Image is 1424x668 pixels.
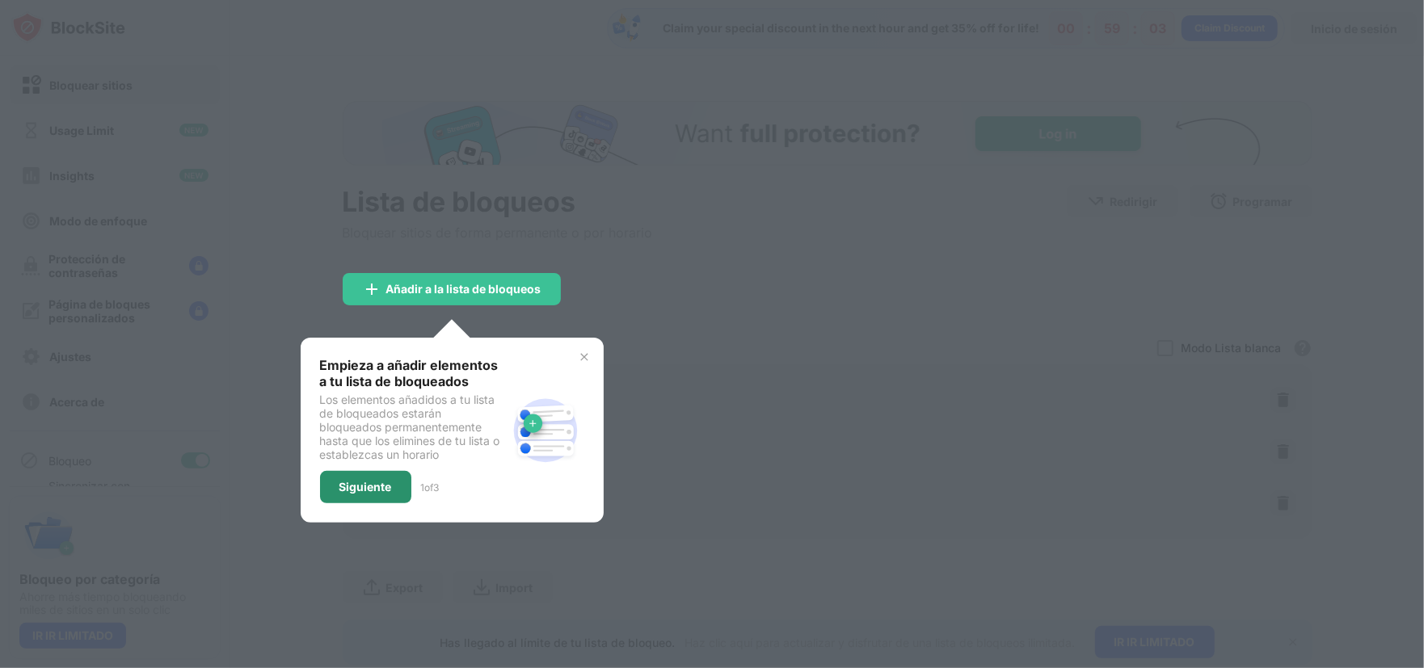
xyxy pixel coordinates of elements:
[386,283,541,296] div: Añadir a la lista de bloqueos
[320,357,507,389] div: Empieza a añadir elementos a tu lista de bloqueados
[320,393,507,461] div: Los elementos añadidos a tu lista de bloqueados estarán bloqueados permanentemente hasta que los ...
[339,481,392,494] div: Siguiente
[421,481,440,494] div: 1 of 3
[507,392,584,469] img: block-site.svg
[578,351,591,363] img: x-button.svg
